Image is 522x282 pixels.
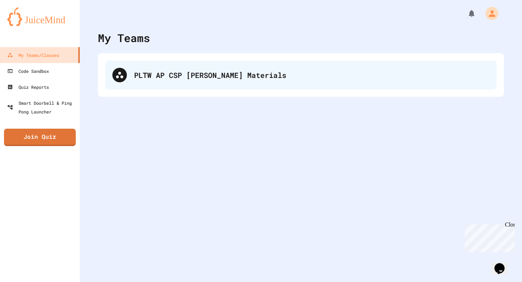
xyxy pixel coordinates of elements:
[492,253,515,275] iframe: chat widget
[478,5,500,22] div: My Account
[454,7,478,20] div: My Notifications
[3,3,50,46] div: Chat with us now!Close
[105,61,497,90] div: PLTW AP CSP [PERSON_NAME] Materials
[7,99,77,116] div: Smart Doorbell & Ping Pong Launcher
[7,67,49,75] div: Code Sandbox
[7,7,72,26] img: logo-orange.svg
[98,30,150,46] div: My Teams
[7,83,49,91] div: Quiz Reports
[7,51,59,59] div: My Teams/Classes
[4,129,76,146] a: Join Quiz
[462,221,515,252] iframe: chat widget
[134,70,489,80] div: PLTW AP CSP [PERSON_NAME] Materials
